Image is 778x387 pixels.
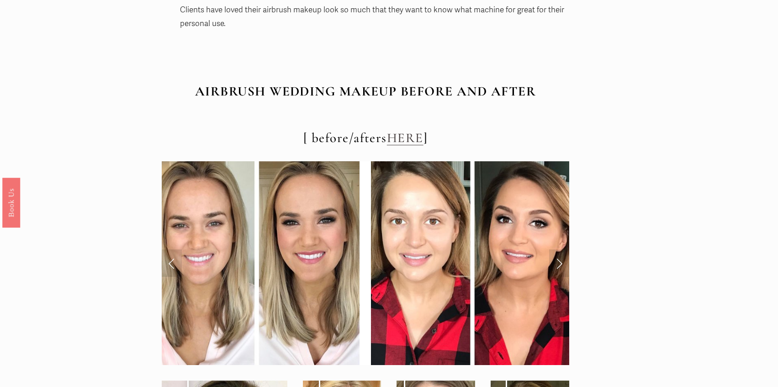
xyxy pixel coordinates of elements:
a: Book Us [2,177,20,227]
img: airbrush makeup before and after [371,161,575,365]
img: strip.png [360,161,371,365]
a: Next Slide [549,249,569,277]
a: Previous Slide [162,249,182,277]
p: Clients have loved their airbrush makeup look so much that they want to know what machine for gre... [180,3,569,31]
a: HERE [387,130,423,146]
img: airbrush makeup before and after [156,161,360,365]
strong: AIRBRUSH WEDDING MAKEUP BEFORE AND AFTER [195,83,536,99]
h2: [ before/afters ] [162,130,569,146]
